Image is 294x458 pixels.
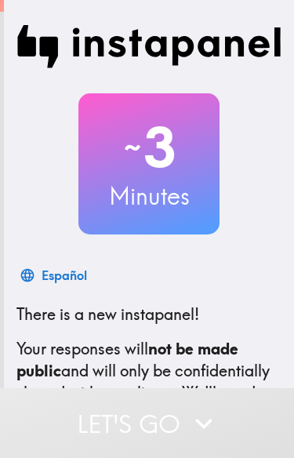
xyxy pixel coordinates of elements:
div: Español [42,264,87,286]
span: ~ [122,124,143,171]
span: There is a new instapanel! [16,304,199,324]
h3: Minutes [78,180,220,213]
img: Instapanel [16,25,281,68]
h2: 3 [78,115,220,180]
button: Español [16,260,93,291]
